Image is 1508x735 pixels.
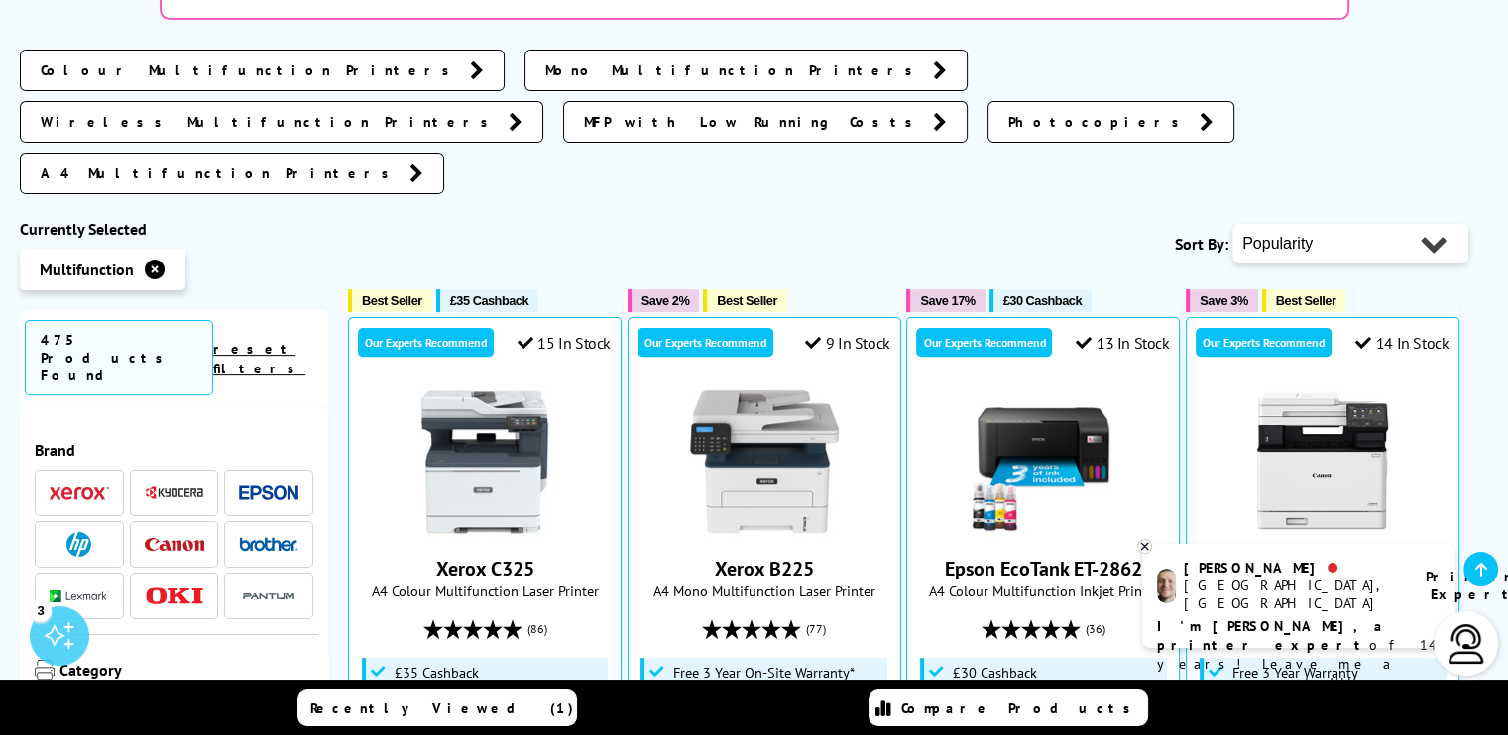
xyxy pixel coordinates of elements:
[50,480,109,505] a: Xerox
[638,581,890,600] span: A4 Mono Multifunction Laser Printer
[901,699,1141,717] span: Compare Products
[1003,293,1082,308] span: £30 Cashback
[50,590,109,602] img: Lexmark
[239,584,298,608] img: Pantum
[450,293,528,308] span: £35 Cashback
[358,328,494,357] div: Our Experts Recommend
[518,333,611,353] div: 15 In Stock
[527,610,547,648] span: (86)
[1184,559,1401,577] div: [PERSON_NAME]
[1184,577,1401,612] div: [GEOGRAPHIC_DATA], [GEOGRAPHIC_DATA]
[1076,333,1169,353] div: 13 In Stock
[239,480,298,505] a: Epson
[145,480,204,505] a: Kyocera
[20,153,444,194] a: A4 Multifunction Printers
[917,581,1169,600] span: A4 Colour Multifunction Inkjet Printer
[969,387,1117,536] img: Epson EcoTank ET-2862
[638,328,773,357] div: Our Experts Recommend
[920,293,975,308] span: Save 17%
[20,219,328,239] div: Currently Selected
[690,387,839,536] img: Xerox B225
[906,289,985,312] button: Save 17%
[563,101,968,143] a: MFP with Low Running Costs
[1196,328,1332,357] div: Our Experts Recommend
[239,532,298,557] a: Brother
[1447,624,1486,664] img: user-headset-light.svg
[50,583,109,608] a: Lexmark
[145,538,204,551] img: Canon
[145,587,204,604] img: OKI
[869,689,1148,726] a: Compare Products
[20,50,505,91] a: Colour Multifunction Printers
[989,289,1092,312] button: £30 Cashback
[1086,610,1105,648] span: (36)
[410,520,559,540] a: Xerox C325
[310,699,574,717] span: Recently Viewed (1)
[945,556,1142,581] a: Epson EcoTank ET-2862
[1157,617,1388,654] b: I'm [PERSON_NAME], a printer expert
[66,532,91,557] img: HP
[348,289,432,312] button: Best Seller
[1248,387,1397,536] img: Canon i-SENSYS MF752Cdw
[641,293,689,308] span: Save 2%
[40,260,134,279] span: Multifunction
[715,556,814,581] a: Xerox B225
[1248,520,1397,540] a: Canon i-SENSYS MF752Cdw
[145,532,204,557] a: Canon
[690,520,839,540] a: Xerox B225
[145,485,204,500] img: Kyocera
[1355,333,1449,353] div: 14 In Stock
[916,328,1052,357] div: Our Experts Recommend
[41,60,460,80] span: Colour Multifunction Printers
[359,581,611,600] span: A4 Colour Multifunction Laser Printer
[41,163,400,183] span: A4 Multifunction Printers
[1157,617,1441,711] p: of 14 years! Leave me a message and I'll respond ASAP
[436,556,534,581] a: Xerox C325
[969,520,1117,540] a: Epson EcoTank ET-2862
[239,583,298,608] a: Pantum
[362,293,422,308] span: Best Seller
[673,665,855,681] span: Free 3 Year On-Site Warranty*
[1175,234,1228,254] span: Sort By:
[239,537,298,551] img: Brother
[1200,293,1247,308] span: Save 3%
[524,50,968,91] a: Mono Multifunction Printers
[584,112,923,132] span: MFP with Low Running Costs
[239,485,298,500] img: Epson
[41,112,499,132] span: Wireless Multifunction Printers
[395,665,479,681] span: £35 Cashback
[987,101,1234,143] a: Photocopiers
[35,440,313,460] span: Brand
[50,532,109,557] a: HP
[1186,289,1257,312] button: Save 3%
[35,660,55,680] img: Category
[628,289,699,312] button: Save 2%
[1262,289,1346,312] button: Best Seller
[1008,112,1190,132] span: Photocopiers
[410,387,559,536] img: Xerox C325
[59,660,313,683] span: Category
[806,610,826,648] span: (77)
[805,333,890,353] div: 9 In Stock
[1276,293,1336,308] span: Best Seller
[297,689,577,726] a: Recently Viewed (1)
[213,340,305,377] a: reset filters
[436,289,538,312] button: £35 Cashback
[145,583,204,608] a: OKI
[30,599,52,621] div: 3
[20,101,543,143] a: Wireless Multifunction Printers
[1157,569,1176,603] img: ashley-livechat.png
[703,289,787,312] button: Best Seller
[953,665,1037,681] span: £30 Cashback
[717,293,777,308] span: Best Seller
[50,486,109,500] img: Xerox
[545,60,923,80] span: Mono Multifunction Printers
[25,320,213,395] span: 475 Products Found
